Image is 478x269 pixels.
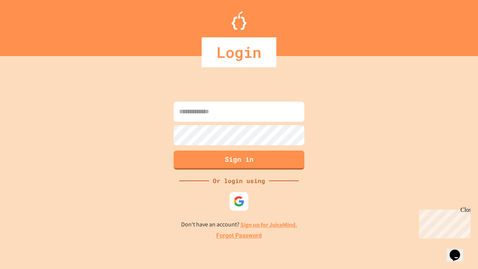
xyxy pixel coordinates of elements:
img: Logo.svg [232,11,246,30]
a: Sign up for JuiceMind. [240,221,297,229]
div: Login [202,37,276,67]
a: Forgot Password [216,231,262,240]
button: Sign in [174,151,304,170]
iframe: chat widget [447,239,471,262]
div: Chat with us now!Close [3,3,52,47]
div: Or login using [209,176,269,185]
p: Don't have an account? [181,220,297,229]
iframe: chat widget [416,207,471,238]
img: google-icon.svg [233,196,245,207]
